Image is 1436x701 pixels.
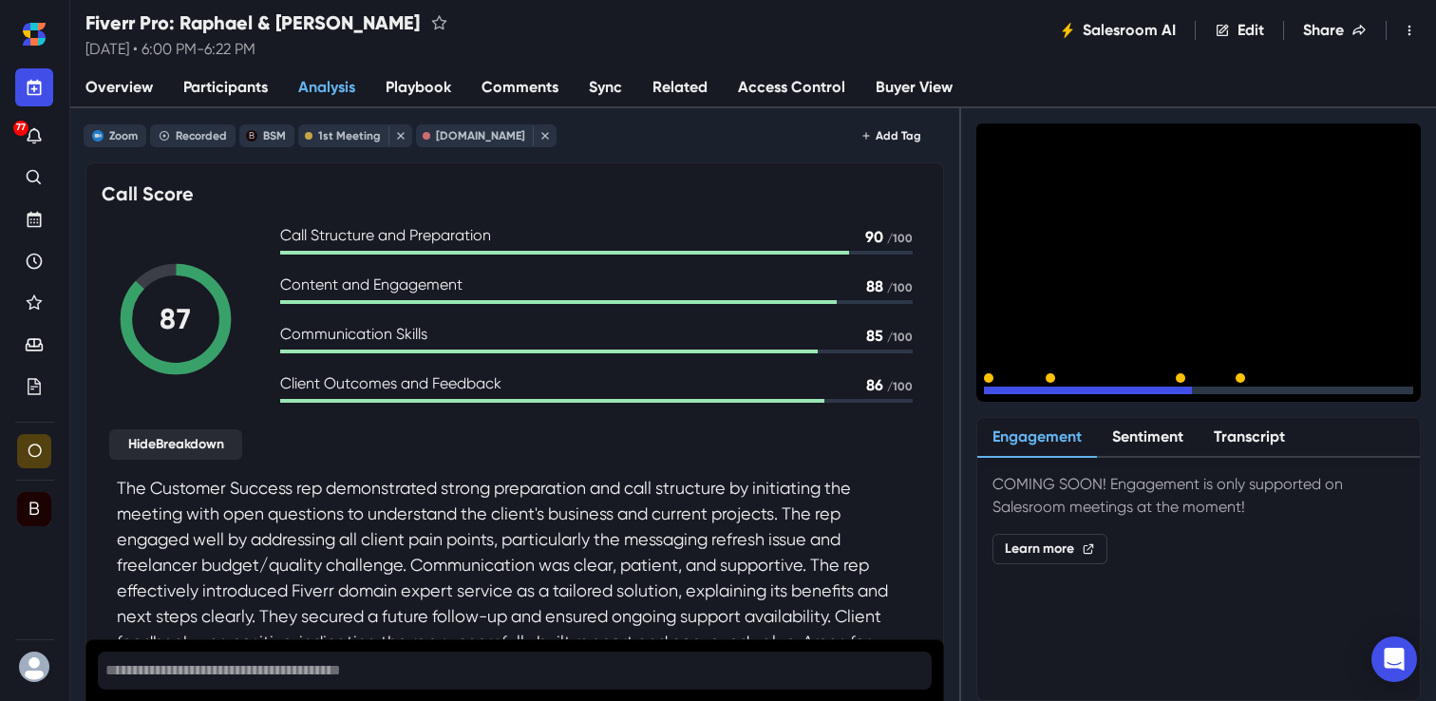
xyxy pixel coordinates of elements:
[723,68,860,108] a: Access Control
[85,38,450,61] p: [DATE] • 6:00 PM - 6:22 PM
[109,429,242,460] button: HideBreakdown
[28,442,42,460] div: Organization
[1288,11,1382,49] button: Share
[109,129,138,142] div: Zoom
[17,434,51,468] div: Organization
[1199,418,1300,458] button: Transcript
[1371,636,1417,682] div: Open Intercom Messenger
[977,418,1097,458] button: Engagement
[117,298,235,341] div: 87
[15,648,54,686] button: User menu
[887,233,913,245] p: / 100
[388,126,407,145] button: close
[865,230,883,245] p: 90
[15,285,53,323] a: Favorites
[280,224,491,247] p: Call Structure and Preparation
[15,15,53,53] a: Home
[16,123,26,132] p: 77
[466,68,574,108] a: Comments
[15,327,53,365] a: Waiting Room
[85,76,153,99] span: Overview
[866,329,883,344] p: 85
[280,372,501,395] p: Client Outcomes and Feedback
[866,279,883,294] p: 88
[15,369,53,407] a: Your Plans
[427,11,450,34] button: favorite this meeting
[28,500,40,518] div: BSM
[887,332,913,344] p: / 100
[318,129,381,142] div: 1st Meeting
[176,129,227,142] div: Recorded
[887,282,913,294] p: / 100
[102,182,194,205] h3: Call Score
[280,323,427,346] p: Communication Skills
[855,124,929,147] button: Add Tag
[15,160,53,198] a: Search
[1390,11,1428,49] button: Toggle Menu
[574,68,637,108] a: Sync
[263,129,286,142] div: BSM
[15,201,53,239] a: Upcoming
[1045,11,1191,49] button: Salesroom AI
[17,492,51,526] div: BSM
[876,76,953,99] span: Buyer View
[280,274,463,296] p: Content and Engagement
[85,11,420,34] h2: Fiverr Pro: Raphael & [PERSON_NAME]
[533,126,552,145] button: close
[249,131,255,141] div: BSM
[637,68,723,108] a: Related
[15,243,53,281] a: Recent
[866,378,883,393] p: 86
[183,76,268,99] span: Participants
[15,68,53,106] button: New meeting
[15,118,53,156] button: Notifications
[436,129,525,142] div: [DOMAIN_NAME]
[887,381,913,393] p: / 100
[992,534,1107,564] a: Learn more
[1097,418,1199,458] button: Sentiment
[386,76,451,99] span: Playbook
[992,473,1405,519] p: COMING SOON! Engagement is only supported on Salesroom meetings at the moment!
[298,76,355,99] span: Analysis
[1200,11,1279,49] button: Edit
